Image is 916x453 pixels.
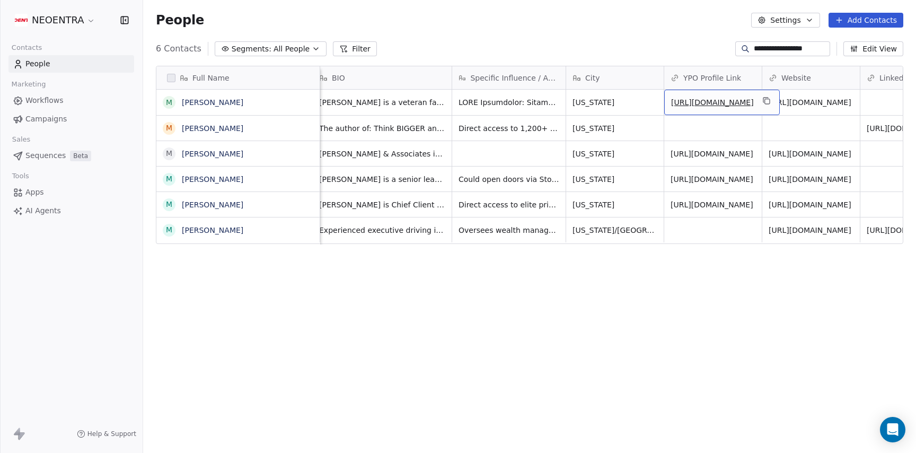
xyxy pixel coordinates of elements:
button: Filter [333,41,377,56]
button: Add Contacts [829,13,903,28]
span: [PERSON_NAME] & Associates is a comprehensive wealth management firm focusing on the financial pl... [319,149,445,159]
div: Website [762,66,860,89]
a: [PERSON_NAME] [182,150,243,158]
div: M [166,123,172,134]
span: The author of: Think BIGGER and 39 other Winning Strategies from Successful Entrepreneurs, publis... [319,123,445,134]
span: All People [274,43,310,55]
span: Oversees wealth management for UHNW families; deep elite financial connections [459,225,559,236]
div: YPO Profile Link [664,66,762,89]
span: Website [781,73,811,83]
a: [URL][DOMAIN_NAME] [671,150,753,158]
div: Full Name [156,66,320,89]
span: Beta [70,151,91,161]
span: Sales [7,132,35,147]
span: Workflows [25,95,64,106]
button: Edit View [843,41,903,56]
a: People [8,55,134,73]
a: [URL][DOMAIN_NAME] [769,226,851,234]
span: Help & Support [87,430,136,438]
div: M [166,199,172,210]
span: Campaigns [25,114,67,125]
span: LinkedIn [879,73,911,83]
span: Direct access to elite private wealth families, top-tier advisors, and estate planning infrastruc... [459,199,559,210]
span: [PERSON_NAME] is Chief Client Officer and Chief Operating Officer at Bessemer Trust. In this role... [319,199,445,210]
span: LORE Ipsumdolor: Sitame conse ADI ELITS 23 doeius (TEM 6, 31, 60) inci u Labore Etdolo magna , al... [459,97,559,108]
span: People [25,58,50,69]
span: [US_STATE]/[GEOGRAPHIC_DATA] [572,225,657,236]
a: [URL][DOMAIN_NAME] [769,98,851,107]
div: M [166,97,172,108]
a: [URL][DOMAIN_NAME] [671,201,753,209]
div: M [166,148,172,159]
div: M [166,224,172,236]
span: Marketing [7,76,50,92]
span: [US_STATE] [572,174,657,185]
span: BIO [332,73,345,83]
span: NEOENTRA [32,13,84,27]
a: Campaigns [8,110,134,128]
div: grid [156,90,320,440]
span: YPO Profile Link [683,73,741,83]
a: Apps [8,184,134,201]
button: NEOENTRA [13,11,98,29]
span: Sequences [25,150,66,161]
span: AI Agents [25,205,61,216]
span: Apps [25,187,44,198]
span: People [156,12,204,28]
div: City [566,66,664,89]
a: AI Agents [8,202,134,220]
span: [PERSON_NAME] is a veteran family office advisor and TIGER 21 chair overseeing multiple NYC group... [319,97,445,108]
button: Settings [751,13,820,28]
span: Segments: [232,43,271,55]
span: Contacts [7,40,47,56]
span: Full Name [192,73,230,83]
a: [URL][DOMAIN_NAME] [769,201,851,209]
span: [US_STATE] [572,97,657,108]
span: City [585,73,600,83]
a: Workflows [8,92,134,109]
span: Specific Influence / Access [470,73,559,83]
span: Experienced executive driving innovation in private wealth management; former YPO NYC Chair [319,225,445,236]
a: Help & Support [77,430,136,438]
div: Specific Influence / Access [452,66,566,89]
div: M [166,173,172,185]
span: 6 Contacts [156,42,201,55]
div: Open Intercom Messenger [880,417,905,442]
a: [PERSON_NAME] [182,124,243,133]
span: Tools [7,168,33,184]
a: [URL][DOMAIN_NAME] [671,175,753,184]
span: Direct access to 1,200+ members controlling over $150B+ in personal assets [459,123,559,134]
span: Could open doors via Stonepeak LPs, BlackRock alumni, or elite family offices exposed to infrastr... [459,174,559,185]
span: [PERSON_NAME] is a senior leader at Stonepeak, a major global infrastructure private equity firm ... [319,174,445,185]
a: [PERSON_NAME] [182,201,243,209]
a: [URL][DOMAIN_NAME] [769,175,851,184]
img: Additional.svg [15,14,28,27]
a: [PERSON_NAME] [182,98,243,107]
a: [URL][DOMAIN_NAME] [671,98,754,107]
span: [US_STATE] [572,149,657,159]
a: SequencesBeta [8,147,134,164]
a: [PERSON_NAME] [182,175,243,184]
a: [URL][DOMAIN_NAME] [769,150,851,158]
a: [PERSON_NAME] [182,226,243,234]
span: [US_STATE] [572,199,657,210]
div: BIO [313,66,452,89]
span: [US_STATE] [572,123,657,134]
